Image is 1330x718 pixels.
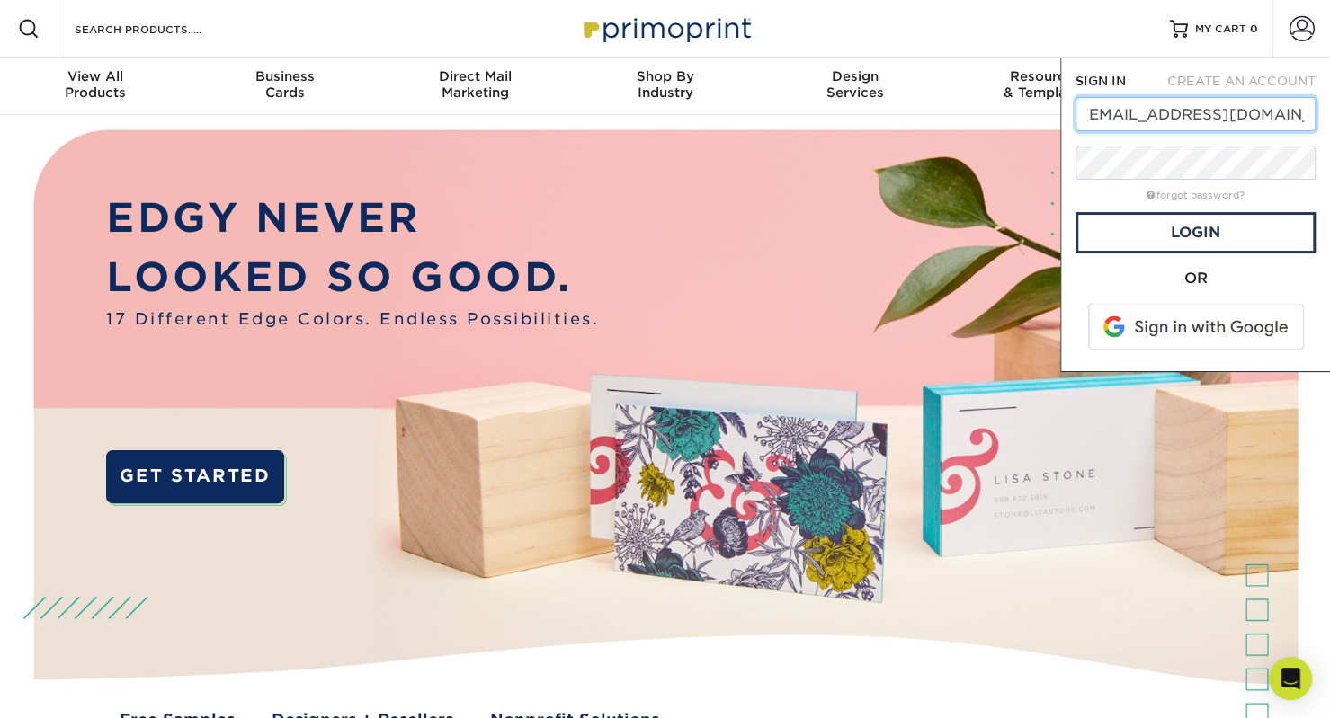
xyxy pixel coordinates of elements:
[380,68,570,101] div: Marketing
[106,247,599,307] p: LOOKED SO GOOD.
[1195,22,1246,37] span: MY CART
[1269,657,1312,700] div: Open Intercom Messenger
[1167,74,1316,88] span: CREATE AN ACCOUNT
[380,68,570,84] span: Direct Mail
[1076,74,1126,88] span: SIGN IN
[1076,97,1316,131] input: Email
[1076,268,1316,289] div: OR
[570,58,760,115] a: Shop ByIndustry
[190,68,379,84] span: Business
[576,9,755,48] img: Primoprint
[190,58,379,115] a: BusinessCards
[1147,190,1245,201] a: forgot password?
[950,68,1139,84] span: Resources
[760,58,950,115] a: DesignServices
[570,68,760,101] div: Industry
[73,18,248,40] input: SEARCH PRODUCTS.....
[1250,22,1258,35] span: 0
[950,68,1139,101] div: & Templates
[1076,212,1316,253] a: Login
[570,68,760,84] span: Shop By
[190,68,379,101] div: Cards
[760,68,950,84] span: Design
[380,58,570,115] a: Direct MailMarketing
[106,188,599,248] p: EDGY NEVER
[106,450,284,502] a: GET STARTED
[760,68,950,101] div: Services
[4,663,153,712] iframe: Google Customer Reviews
[950,58,1139,115] a: Resources& Templates
[106,307,599,332] span: 17 Different Edge Colors. Endless Possibilities.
